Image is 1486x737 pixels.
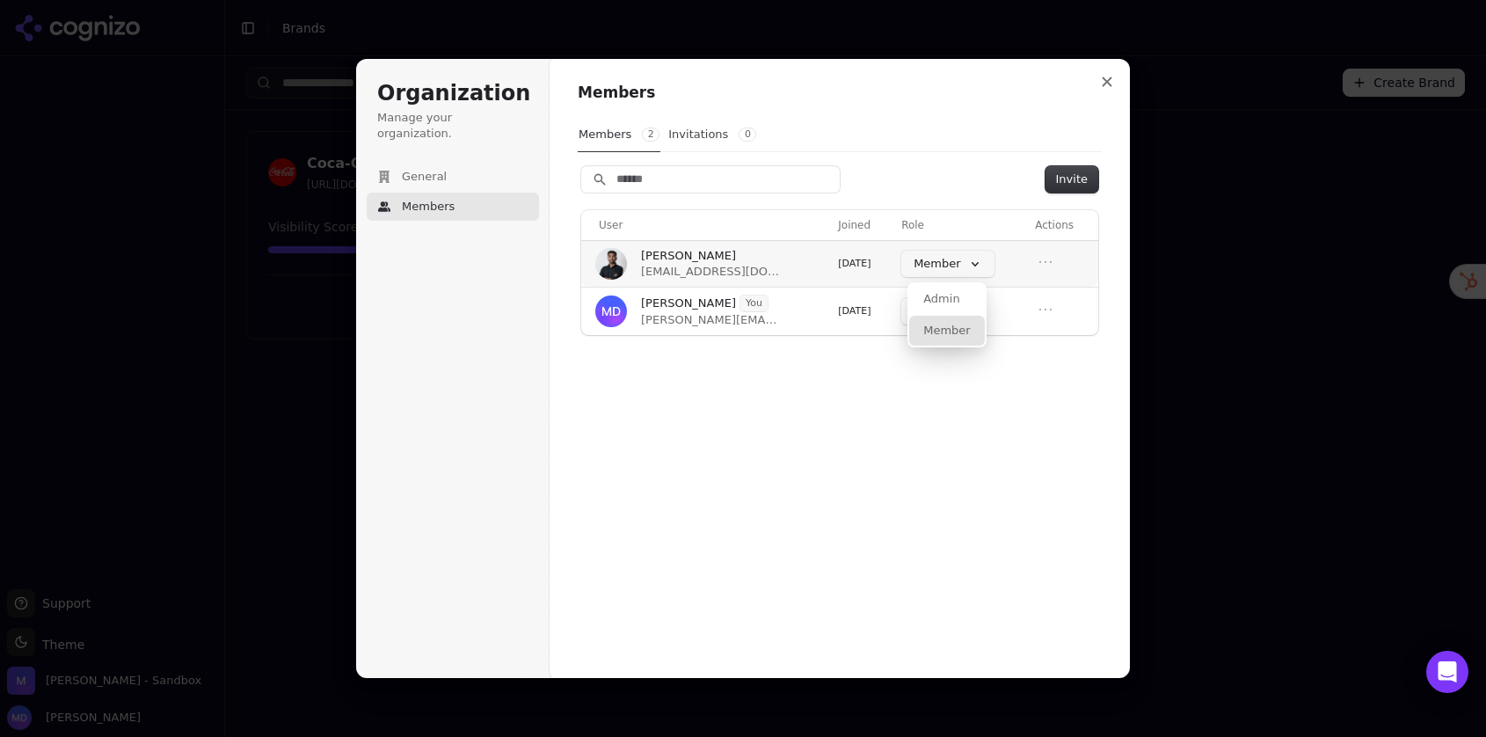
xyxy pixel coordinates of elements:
[377,110,528,142] p: Manage your organization.
[1035,299,1056,320] button: Open menu
[739,128,756,142] span: 0
[1045,166,1098,193] button: Invite
[402,169,447,185] span: General
[641,296,736,311] span: [PERSON_NAME]
[831,210,894,240] th: Joined
[838,258,870,269] span: [DATE]
[894,210,1028,240] th: Role
[923,291,959,307] p: Admin
[641,312,780,328] span: [PERSON_NAME][EMAIL_ADDRESS]
[740,296,768,311] span: You
[642,128,659,142] span: 2
[595,296,627,327] img: Melissa Dowd
[641,264,780,280] span: [EMAIL_ADDRESS][DOMAIN_NAME]
[578,118,660,152] button: Members
[641,248,736,264] span: [PERSON_NAME]
[402,199,455,215] span: Members
[1028,210,1098,240] th: Actions
[595,248,627,280] img: Akash Ranjith
[1091,66,1123,98] button: Close modal
[578,83,1102,104] h1: Members
[581,166,840,193] input: Search
[1035,252,1056,273] button: Open menu
[838,305,870,317] span: [DATE]
[377,80,528,108] h1: Organization
[923,323,970,339] p: Member
[1426,651,1468,693] div: Open Intercom Messenger
[581,210,831,240] th: User
[667,118,757,151] button: Invitations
